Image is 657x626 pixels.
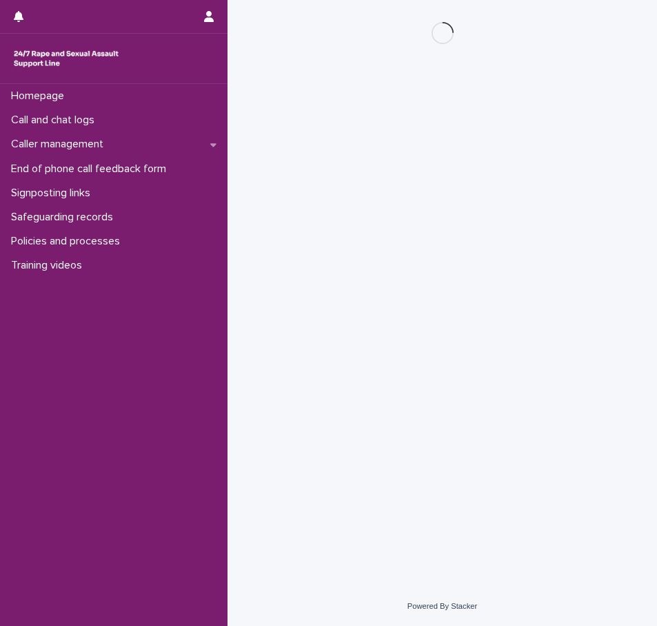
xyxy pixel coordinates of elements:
p: Caller management [6,138,114,151]
p: Signposting links [6,187,101,200]
p: Homepage [6,90,75,103]
p: Policies and processes [6,235,131,248]
p: End of phone call feedback form [6,163,177,176]
p: Safeguarding records [6,211,124,224]
p: Call and chat logs [6,114,105,127]
p: Training videos [6,259,93,272]
img: rhQMoQhaT3yELyF149Cw [11,45,121,72]
a: Powered By Stacker [407,602,477,610]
